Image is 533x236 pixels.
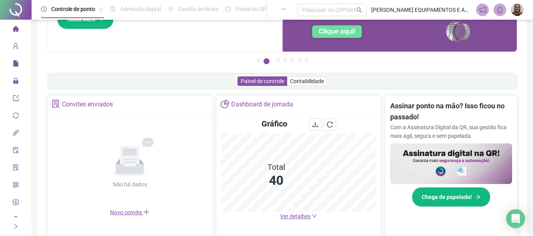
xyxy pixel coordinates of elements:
[290,58,294,62] button: 5
[52,100,60,108] span: solution
[13,109,19,125] span: sync
[356,7,362,13] span: search
[511,4,523,16] img: 23131
[13,161,19,177] span: solution
[13,126,19,142] span: api
[13,213,19,229] span: info-circle
[241,78,284,84] span: Painel de controle
[98,7,103,12] span: pushpin
[412,187,490,207] button: Chega de papelada!
[297,58,301,62] button: 6
[13,22,19,38] span: home
[281,6,286,12] span: ellipsis
[168,6,174,12] span: sun
[390,123,512,140] p: Com a Assinatura Digital da QR, sua gestão fica mais ágil, segura e sem papelada.
[13,143,19,159] span: audit
[110,209,150,216] span: Novo convite
[94,180,166,189] div: Não há dados
[62,98,113,111] div: Convites enviados
[120,6,161,12] span: Admissão digital
[13,57,19,72] span: file
[422,193,472,201] span: Chega de papelada!
[231,98,293,111] div: Dashboard de jornada
[221,100,229,108] span: pie-chart
[178,6,218,12] span: Gestão de férias
[305,58,309,62] button: 7
[13,178,19,194] span: qrcode
[496,6,503,13] span: bell
[262,118,287,129] h4: Gráfico
[13,91,19,107] span: export
[264,58,269,64] button: 2
[41,6,47,12] span: clock-circle
[312,213,317,219] span: down
[290,78,324,84] span: Contabilidade
[390,100,512,123] h2: Assinar ponto na mão? Isso ficou no passado!
[51,6,95,12] span: Controle de ponto
[276,58,280,62] button: 3
[143,209,150,215] span: plus
[13,39,19,55] span: user-add
[475,194,481,200] span: arrow-right
[283,58,287,62] button: 4
[13,224,19,229] span: right
[390,143,512,184] img: banner%2F02c71560-61a6-44d4-94b9-c8ab97240462.png
[13,195,19,211] span: dollar
[371,6,471,14] span: [PERSON_NAME] EQUIPAMENTOS E ACESSORIOS DE SAUDE E ESTETICA LTDA
[256,58,260,62] button: 1
[479,6,486,13] span: notification
[236,6,266,12] span: Painel do DP
[110,6,116,12] span: file-done
[506,209,525,228] div: Open Intercom Messenger
[312,121,318,128] span: download
[327,121,333,128] span: reload
[225,6,231,12] span: dashboard
[13,74,19,90] span: lock
[280,213,317,219] a: Ver detalhes down
[280,213,310,219] span: Ver detalhes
